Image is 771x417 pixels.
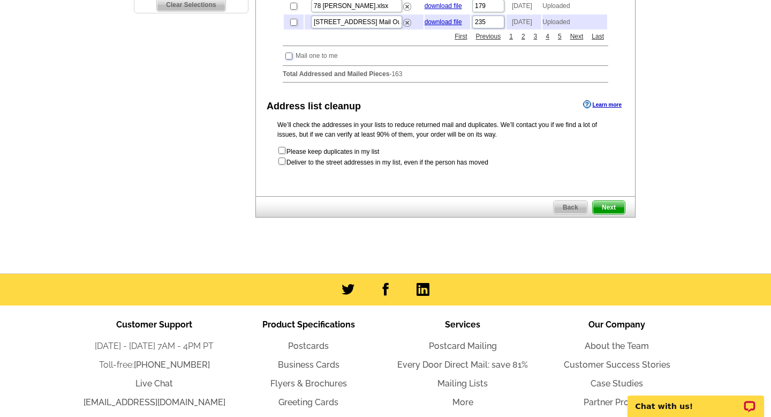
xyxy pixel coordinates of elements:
a: Partner Program [584,397,651,407]
a: Next [568,32,586,41]
a: Postcards [288,341,329,351]
p: We’ll check the addresses in your lists to reduce returned mail and duplicates. We’ll contact you... [277,120,614,139]
span: Services [445,319,480,330]
a: Mailing Lists [437,378,488,389]
a: First [452,32,470,41]
a: 3 [531,32,540,41]
a: Back [553,200,588,214]
a: Previous [473,32,504,41]
span: Back [554,201,587,214]
span: Next [593,201,625,214]
a: 5 [555,32,564,41]
a: Customer Success Stories [564,360,670,370]
a: [EMAIL_ADDRESS][DOMAIN_NAME] [84,397,225,407]
a: download file [425,18,462,26]
td: Uploaded [542,14,607,29]
strong: Total Addressed and Mailed Pieces [283,70,389,78]
td: [DATE] [507,14,541,29]
span: Customer Support [116,319,192,330]
a: download file [425,2,462,10]
a: Business Cards [278,360,339,370]
span: Our Company [588,319,645,330]
form: Please keep duplicates in my list Deliver to the street addresses in my list, even if the person ... [277,146,614,167]
a: 4 [543,32,552,41]
a: About the Team [585,341,649,351]
a: Live Chat [135,378,173,389]
li: Toll-free: [77,359,231,371]
a: 1 [507,32,516,41]
a: Postcard Mailing [429,341,497,351]
td: Mail one to me [295,50,338,61]
iframe: LiveChat chat widget [621,383,771,417]
span: Product Specifications [262,319,355,330]
a: Last [589,32,607,41]
a: Learn more [583,100,622,109]
img: delete.png [403,3,411,11]
img: delete.png [403,19,411,27]
a: Remove this list [403,17,411,24]
a: [PHONE_NUMBER] [134,360,210,370]
a: Flyers & Brochures [270,378,347,389]
a: 2 [519,32,528,41]
li: [DATE] - [DATE] 7AM - 4PM PT [77,340,231,353]
span: 163 [391,70,402,78]
div: Address list cleanup [267,99,361,114]
a: Case Studies [591,378,643,389]
a: Every Door Direct Mail: save 81% [397,360,528,370]
a: Remove this list [403,1,411,8]
a: More [452,397,473,407]
a: Greeting Cards [278,397,338,407]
